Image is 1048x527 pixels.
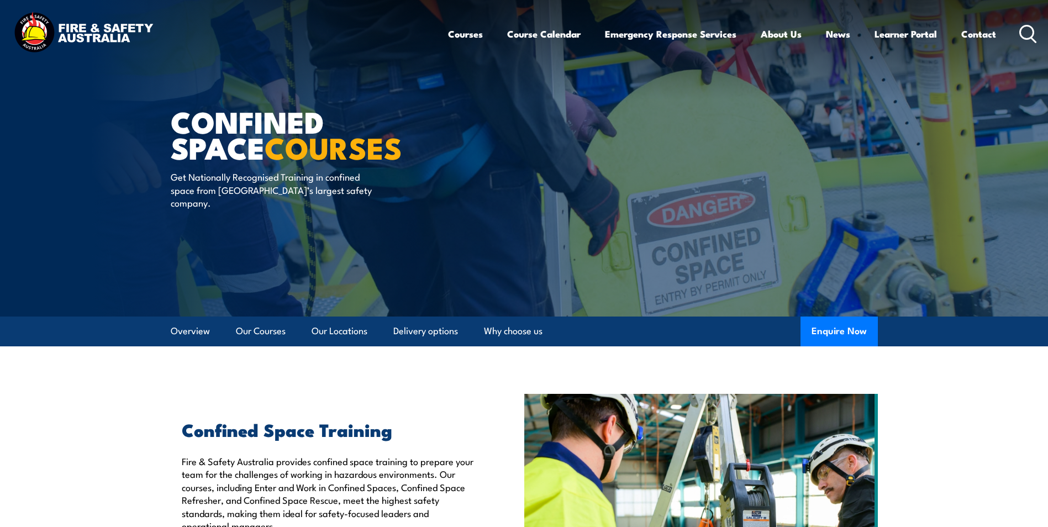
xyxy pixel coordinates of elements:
a: Learner Portal [875,19,937,49]
a: Courses [448,19,483,49]
button: Enquire Now [801,317,878,346]
a: Why choose us [484,317,543,346]
a: About Us [761,19,802,49]
h1: Confined Space [171,108,444,160]
a: Emergency Response Services [605,19,736,49]
a: Our Locations [312,317,367,346]
strong: COURSES [265,124,402,170]
a: Delivery options [393,317,458,346]
a: Our Courses [236,317,286,346]
a: Course Calendar [507,19,581,49]
h2: Confined Space Training [182,421,473,437]
a: Overview [171,317,210,346]
a: Contact [961,19,996,49]
a: News [826,19,850,49]
p: Get Nationally Recognised Training in confined space from [GEOGRAPHIC_DATA]’s largest safety comp... [171,170,372,209]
